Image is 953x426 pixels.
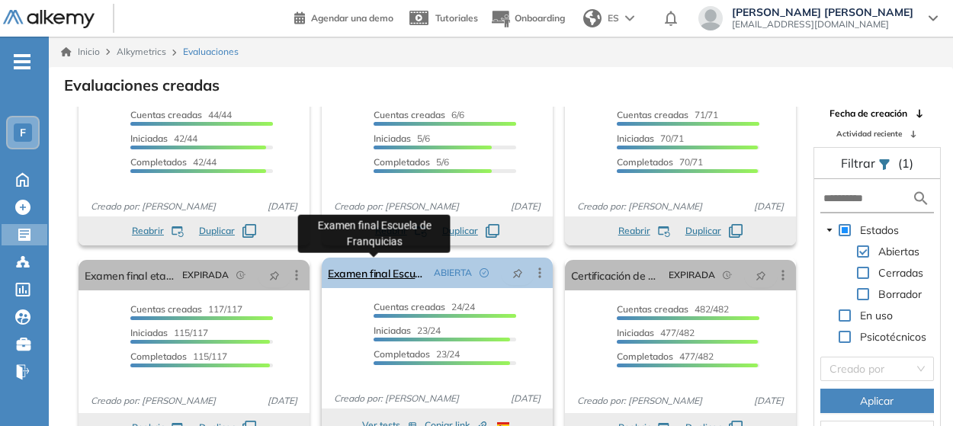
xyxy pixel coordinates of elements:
[826,226,833,234] span: caret-down
[501,261,534,285] button: pushpin
[130,327,168,338] span: Iniciadas
[328,258,428,288] a: Examen final Escuela de Franquicias
[199,224,256,238] button: Duplicar
[85,260,176,290] a: Examen final etapa 2 Grupos [DATE] - [DATE]
[875,285,925,303] span: Borrador
[625,15,634,21] img: arrow
[756,269,766,281] span: pushpin
[258,263,291,287] button: pushpin
[130,351,187,362] span: Completados
[130,351,227,362] span: 115/117
[374,109,445,120] span: Cuentas creadas
[732,6,913,18] span: [PERSON_NAME] [PERSON_NAME]
[374,133,430,144] span: 5/6
[748,394,790,408] span: [DATE]
[618,224,670,238] button: Reabrir
[912,189,930,208] img: search icon
[583,9,602,27] img: world
[328,200,465,213] span: Creado por: [PERSON_NAME]
[829,107,907,120] span: Fecha de creación
[64,76,220,94] h3: Evaluaciones creadas
[374,348,460,360] span: 23/24
[442,224,478,238] span: Duplicar
[130,303,242,315] span: 117/117
[374,348,430,360] span: Completados
[374,109,464,120] span: 6/6
[505,200,547,213] span: [DATE]
[130,109,232,120] span: 44/44
[262,394,303,408] span: [DATE]
[617,109,688,120] span: Cuentas creadas
[262,200,303,213] span: [DATE]
[617,133,654,144] span: Iniciadas
[294,8,393,26] a: Agendar una demo
[132,224,164,238] span: Reabrir
[685,224,721,238] span: Duplicar
[435,12,478,24] span: Tutoriales
[617,133,684,144] span: 70/71
[571,394,708,408] span: Creado por: [PERSON_NAME]
[617,156,673,168] span: Completados
[117,46,166,57] span: Alkymetrics
[732,18,913,30] span: [EMAIL_ADDRESS][DOMAIN_NAME]
[130,156,187,168] span: Completados
[374,301,445,312] span: Cuentas creadas
[199,224,235,238] span: Duplicar
[480,268,489,277] span: check-circle
[617,156,703,168] span: 70/71
[820,389,934,413] button: Aplicar
[608,11,619,25] span: ES
[860,330,926,344] span: Psicotécnicos
[20,127,26,139] span: F
[857,306,896,325] span: En uso
[130,156,217,168] span: 42/44
[130,109,202,120] span: Cuentas creadas
[618,224,650,238] span: Reabrir
[860,309,893,322] span: En uso
[183,45,239,59] span: Evaluaciones
[3,10,95,29] img: Logo
[298,214,451,252] div: Examen final Escuela de Franquicias
[374,301,475,312] span: 24/24
[860,223,899,237] span: Estados
[442,224,499,238] button: Duplicar
[374,156,449,168] span: 5/6
[617,327,695,338] span: 477/482
[236,271,245,280] span: field-time
[878,266,923,280] span: Cerradas
[14,60,30,63] i: -
[515,12,565,24] span: Onboarding
[878,287,922,301] span: Borrador
[130,133,168,144] span: Iniciadas
[512,267,523,279] span: pushpin
[571,260,663,290] a: Certificación de Medicinas Franquicias 2025
[132,224,184,238] button: Reabrir
[130,303,202,315] span: Cuentas creadas
[878,245,919,258] span: Abiertas
[860,392,894,409] span: Aplicar
[669,268,715,282] span: EXPIRADA
[374,133,411,144] span: Iniciadas
[269,269,280,281] span: pushpin
[857,328,929,346] span: Psicotécnicos
[617,351,714,362] span: 477/482
[434,266,472,280] span: ABIERTA
[374,156,430,168] span: Completados
[836,128,902,139] span: Actividad reciente
[748,200,790,213] span: [DATE]
[328,392,465,405] span: Creado por: [PERSON_NAME]
[374,325,441,336] span: 23/24
[571,200,708,213] span: Creado por: [PERSON_NAME]
[85,200,222,213] span: Creado por: [PERSON_NAME]
[85,394,222,408] span: Creado por: [PERSON_NAME]
[130,133,197,144] span: 42/44
[857,221,902,239] span: Estados
[898,154,913,172] span: (1)
[182,268,229,282] span: EXPIRADA
[744,263,778,287] button: pushpin
[374,325,411,336] span: Iniciadas
[617,303,688,315] span: Cuentas creadas
[841,155,878,171] span: Filtrar
[311,12,393,24] span: Agendar una demo
[617,303,729,315] span: 482/482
